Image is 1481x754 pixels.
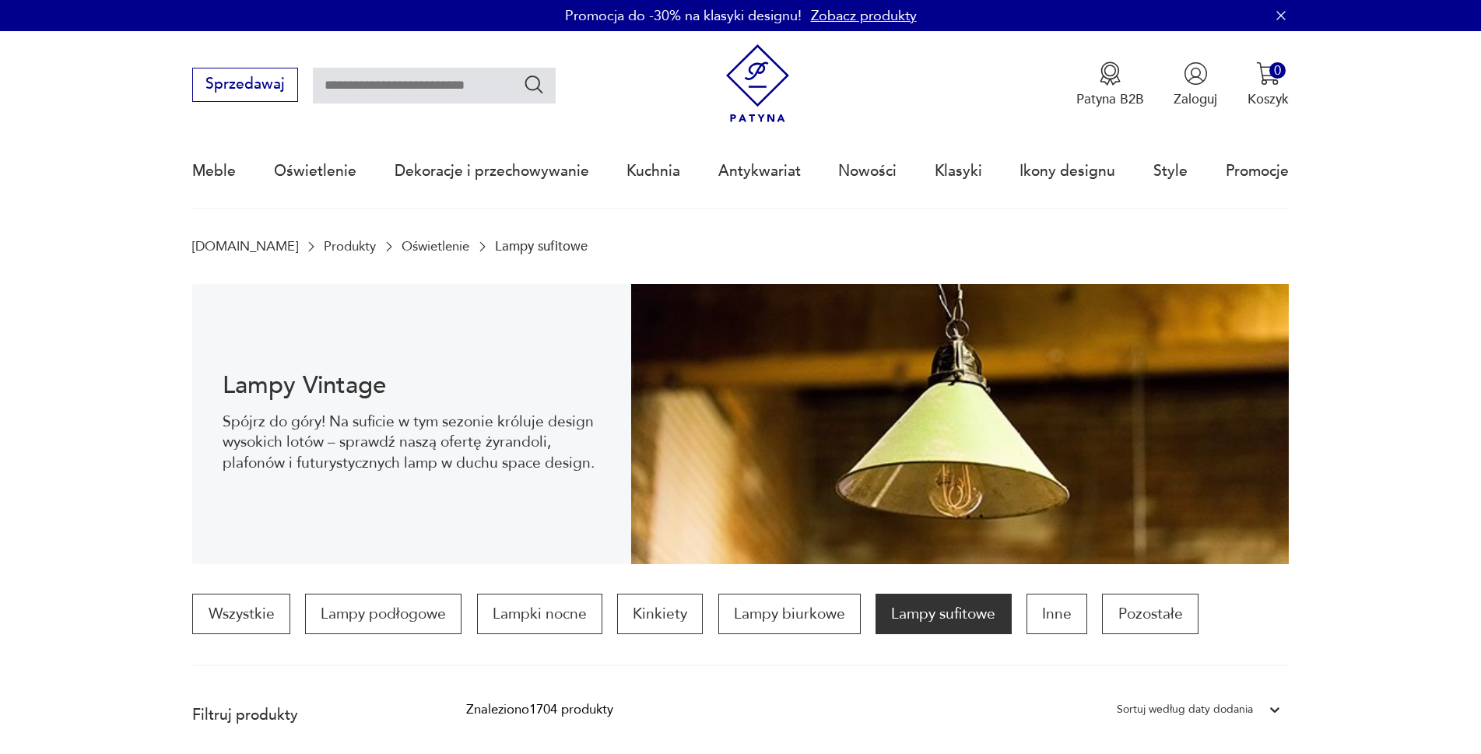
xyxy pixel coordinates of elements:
[718,135,801,207] a: Antykwariat
[477,594,602,634] a: Lampki nocne
[192,594,290,634] a: Wszystkie
[223,374,602,397] h1: Lampy Vintage
[718,44,797,123] img: Patyna - sklep z meblami i dekoracjami vintage
[718,594,861,634] a: Lampy biurkowe
[1248,90,1289,108] p: Koszyk
[876,594,1011,634] a: Lampy sufitowe
[1256,61,1280,86] img: Ikona koszyka
[192,705,421,725] p: Filtruj produkty
[223,412,602,473] p: Spójrz do góry! Na suficie w tym sezonie króluje design wysokich lotów – sprawdź naszą ofertę żyr...
[626,135,680,207] a: Kuchnia
[1027,594,1087,634] a: Inne
[192,79,297,92] a: Sprzedawaj
[1226,135,1289,207] a: Promocje
[838,135,897,207] a: Nowości
[1174,90,1217,108] p: Zaloguj
[811,6,917,26] a: Zobacz produkty
[1076,61,1144,108] button: Patyna B2B
[1076,61,1144,108] a: Ikona medaluPatyna B2B
[523,73,546,96] button: Szukaj
[1098,61,1122,86] img: Ikona medalu
[1184,61,1208,86] img: Ikonka użytkownika
[324,239,376,254] a: Produkty
[1153,135,1188,207] a: Style
[192,68,297,102] button: Sprzedawaj
[617,594,703,634] a: Kinkiety
[395,135,589,207] a: Dekoracje i przechowywanie
[565,6,802,26] p: Promocja do -30% na klasyki designu!
[1102,594,1198,634] a: Pozostałe
[274,135,356,207] a: Oświetlenie
[1020,135,1115,207] a: Ikony designu
[1117,700,1253,720] div: Sortuj według daty dodania
[192,239,298,254] a: [DOMAIN_NAME]
[935,135,982,207] a: Klasyki
[402,239,469,254] a: Oświetlenie
[631,284,1289,564] img: Lampy sufitowe w stylu vintage
[1248,61,1289,108] button: 0Koszyk
[466,700,613,720] div: Znaleziono 1704 produkty
[192,135,236,207] a: Meble
[1174,61,1217,108] button: Zaloguj
[1076,90,1144,108] p: Patyna B2B
[305,594,461,634] a: Lampy podłogowe
[495,239,588,254] p: Lampy sufitowe
[1269,62,1286,79] div: 0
